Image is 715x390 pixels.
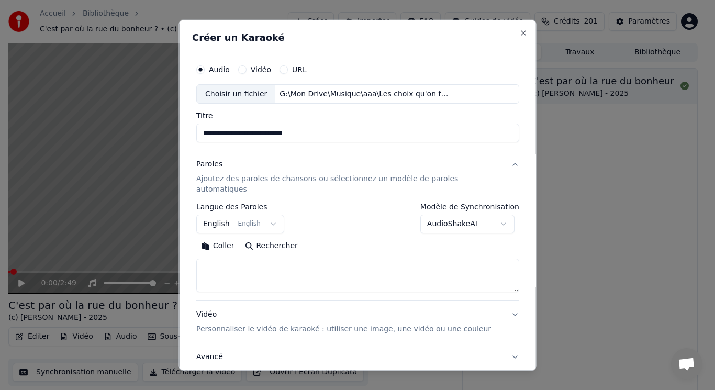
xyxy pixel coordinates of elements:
label: Titre [196,112,519,119]
label: Langue des Paroles [196,203,284,210]
div: G:\Mon Drive\Musique\aaa\Les choix qu'on fait\C'est par où la rue du bonheur - Sortie.mp3 [275,88,453,99]
p: Ajoutez des paroles de chansons ou sélectionnez un modèle de paroles automatiques [196,174,502,195]
button: Coller [196,238,240,254]
button: VidéoPersonnaliser le vidéo de karaoké : utiliser une image, une vidéo ou une couleur [196,301,519,343]
label: URL [292,65,307,73]
button: Avancé [196,343,519,371]
label: Vidéo [250,65,271,73]
label: Audio [209,65,230,73]
div: Paroles [196,159,222,170]
button: ParolesAjoutez des paroles de chansons ou sélectionnez un modèle de paroles automatiques [196,151,519,203]
div: Choisir un fichier [197,84,275,103]
button: Rechercher [239,238,303,254]
h2: Créer un Karaoké [192,32,523,42]
p: Personnaliser le vidéo de karaoké : utiliser une image, une vidéo ou une couleur [196,324,491,335]
div: ParolesAjoutez des paroles de chansons ou sélectionnez un modèle de paroles automatiques [196,203,519,300]
label: Modèle de Synchronisation [420,203,519,210]
div: Vidéo [196,309,491,335]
